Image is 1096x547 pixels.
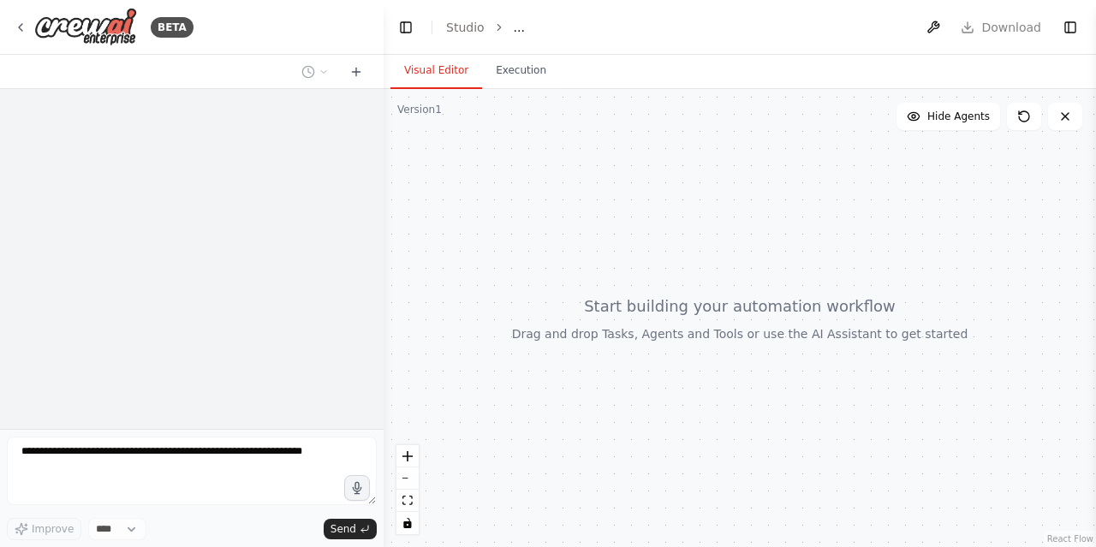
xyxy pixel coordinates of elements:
[32,522,74,536] span: Improve
[390,53,482,89] button: Visual Editor
[397,103,442,116] div: Version 1
[482,53,560,89] button: Execution
[396,467,419,490] button: zoom out
[396,445,419,467] button: zoom in
[394,15,418,39] button: Hide left sidebar
[324,519,377,539] button: Send
[295,62,336,82] button: Switch to previous chat
[344,475,370,501] button: Click to speak your automation idea
[396,512,419,534] button: toggle interactivity
[1047,534,1093,544] a: React Flow attribution
[396,490,419,512] button: fit view
[446,21,485,34] a: Studio
[151,17,194,38] div: BETA
[331,522,356,536] span: Send
[514,19,525,36] span: ...
[1058,15,1082,39] button: Show right sidebar
[446,19,525,36] nav: breadcrumb
[896,103,1000,130] button: Hide Agents
[927,110,990,123] span: Hide Agents
[396,445,419,534] div: React Flow controls
[34,8,137,46] img: Logo
[7,518,81,540] button: Improve
[342,62,370,82] button: Start a new chat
